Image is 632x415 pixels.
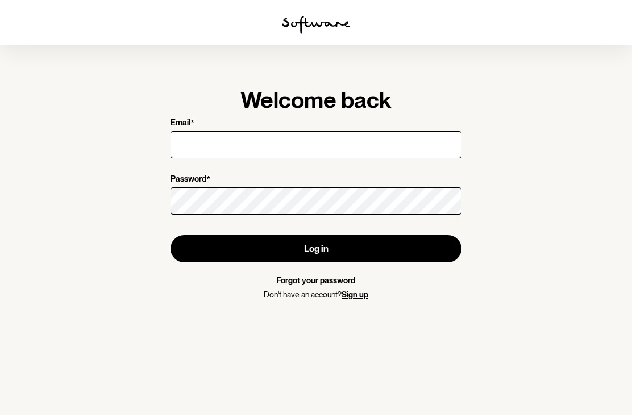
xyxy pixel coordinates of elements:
a: Forgot your password [277,276,355,285]
p: Email [171,118,190,129]
a: Sign up [342,290,368,299]
p: Don't have an account? [171,290,461,300]
p: Password [171,174,206,185]
button: Log in [171,235,461,262]
img: software logo [282,16,350,34]
h1: Welcome back [171,86,461,114]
